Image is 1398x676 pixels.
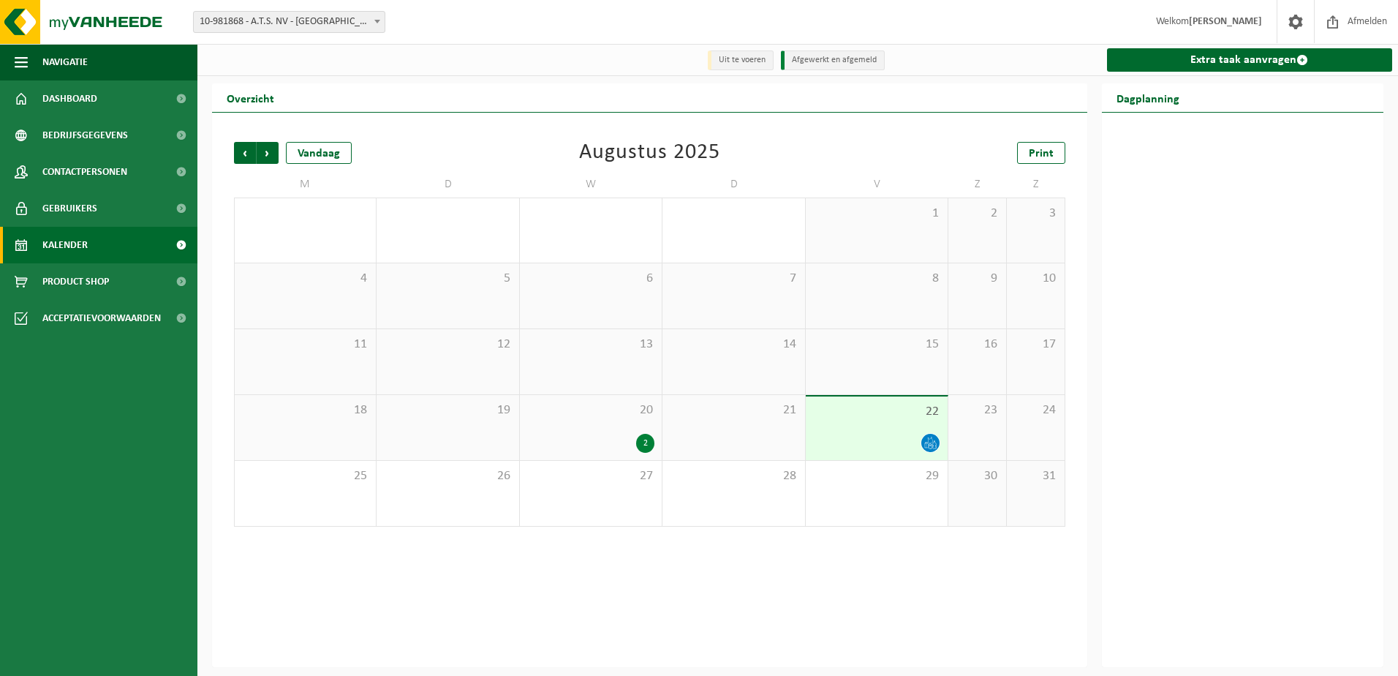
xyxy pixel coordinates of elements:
td: Z [1007,171,1065,198]
td: W [520,171,662,198]
span: 6 [527,271,654,287]
span: 13 [527,337,654,353]
span: 2 [956,206,999,222]
span: 23 [956,402,999,418]
span: Vorige [234,142,256,164]
span: 25 [242,468,369,484]
span: 15 [813,337,940,353]
span: 26 [384,468,511,484]
a: Extra taak aanvragen [1107,48,1393,72]
div: Augustus 2025 [579,142,720,164]
span: 27 [527,468,654,484]
span: 3 [1014,206,1057,222]
span: Product Shop [42,263,109,300]
span: 8 [813,271,940,287]
td: D [377,171,519,198]
span: 10-981868 - A.T.S. NV - HAMME - HAMME [194,12,385,32]
span: 14 [670,337,797,353]
span: Bedrijfsgegevens [42,117,128,154]
span: 19 [384,402,511,418]
span: 7 [670,271,797,287]
span: Navigatie [42,44,88,80]
span: Volgende [257,142,279,164]
td: D [662,171,805,198]
span: 22 [813,404,940,420]
span: 30 [956,468,999,484]
span: Kalender [42,227,88,263]
td: V [806,171,948,198]
span: 28 [670,468,797,484]
span: 20 [527,402,654,418]
a: Print [1017,142,1065,164]
span: 12 [384,337,511,353]
span: 10 [1014,271,1057,287]
span: 16 [956,337,999,353]
li: Afgewerkt en afgemeld [781,50,885,70]
span: 29 [813,468,940,484]
div: 2 [636,434,654,453]
span: Gebruikers [42,190,97,227]
span: 9 [956,271,999,287]
span: Contactpersonen [42,154,127,190]
span: 17 [1014,337,1057,353]
span: 5 [384,271,511,287]
li: Uit te voeren [708,50,774,70]
td: M [234,171,377,198]
span: 31 [1014,468,1057,484]
span: 4 [242,271,369,287]
span: 1 [813,206,940,222]
strong: [PERSON_NAME] [1189,16,1262,27]
h2: Dagplanning [1102,83,1194,112]
div: Vandaag [286,142,352,164]
span: 21 [670,402,797,418]
td: Z [948,171,1007,198]
h2: Overzicht [212,83,289,112]
span: 10-981868 - A.T.S. NV - HAMME - HAMME [193,11,385,33]
span: Dashboard [42,80,97,117]
span: Acceptatievoorwaarden [42,300,161,337]
span: Print [1029,148,1054,159]
span: 18 [242,402,369,418]
span: 24 [1014,402,1057,418]
span: 11 [242,337,369,353]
